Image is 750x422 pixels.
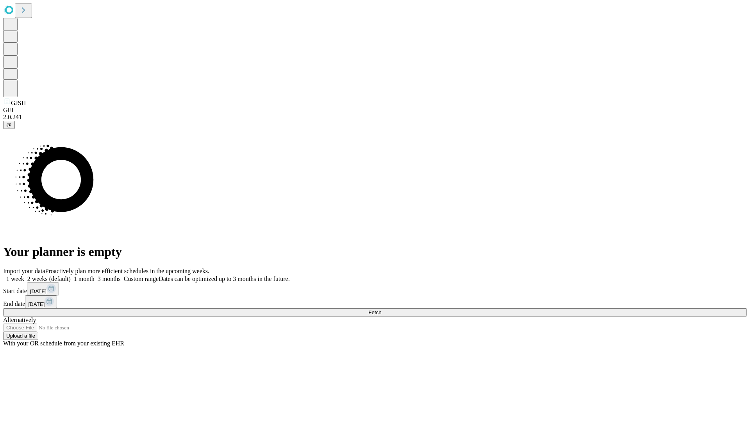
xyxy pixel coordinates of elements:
span: Import your data [3,268,45,274]
span: GJSH [11,100,26,106]
span: 1 month [74,275,95,282]
span: Custom range [124,275,159,282]
span: With your OR schedule from your existing EHR [3,340,124,347]
span: [DATE] [30,288,46,294]
div: Start date [3,283,747,295]
span: [DATE] [28,301,45,307]
div: 2.0.241 [3,114,747,121]
button: [DATE] [27,283,59,295]
div: End date [3,295,747,308]
span: @ [6,122,12,128]
button: Fetch [3,308,747,316]
span: Alternatively [3,316,36,323]
span: Proactively plan more efficient schedules in the upcoming weeks. [45,268,209,274]
button: @ [3,121,15,129]
button: Upload a file [3,332,38,340]
span: Dates can be optimized up to 3 months in the future. [159,275,289,282]
span: 3 months [98,275,121,282]
span: 2 weeks (default) [27,275,71,282]
div: GEI [3,107,747,114]
span: Fetch [368,309,381,315]
button: [DATE] [25,295,57,308]
span: 1 week [6,275,24,282]
h1: Your planner is empty [3,245,747,259]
